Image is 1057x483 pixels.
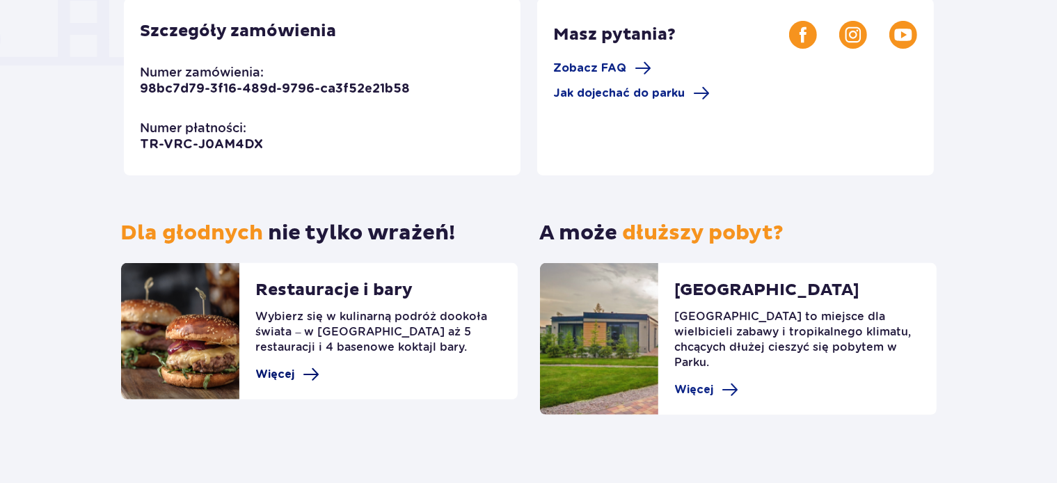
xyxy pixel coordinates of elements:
a: Zobacz FAQ [554,60,652,77]
p: nie tylko wrażeń! [121,220,456,246]
p: TR-VRC-J0AM4DX [141,136,264,153]
span: Zobacz FAQ [554,61,627,76]
p: A może [540,220,784,246]
img: Instagram [839,21,867,49]
span: Dla głodnych [121,220,264,246]
p: Masz pytania? [554,24,789,45]
p: Restauracje i bary [256,280,413,309]
a: Więcej [675,381,739,398]
p: Wybierz się w kulinarną podróż dookoła świata – w [GEOGRAPHIC_DATA] aż 5 restauracji i 4 basenowe... [256,309,501,366]
span: Więcej [256,367,295,382]
a: Więcej [256,366,320,383]
p: Szczegóły zamówienia [141,21,337,42]
p: Numer płatności: [141,120,247,136]
img: Facebook [789,21,817,49]
img: restaurants [121,263,239,399]
p: [GEOGRAPHIC_DATA] to miejsce dla wielbicieli zabawy i tropikalnego klimatu, chcących dłużej ciesz... [675,309,920,381]
p: 98bc7d79-3f16-489d-9796-ca3f52e21b58 [141,81,411,97]
span: dłuższy pobyt? [623,220,784,246]
img: Youtube [889,21,917,49]
a: Jak dojechać do parku [554,85,710,102]
p: Numer zamówienia: [141,64,264,81]
span: Więcej [675,382,714,397]
img: Suntago Village [540,263,658,415]
p: [GEOGRAPHIC_DATA] [675,280,860,309]
span: Jak dojechać do parku [554,86,685,101]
